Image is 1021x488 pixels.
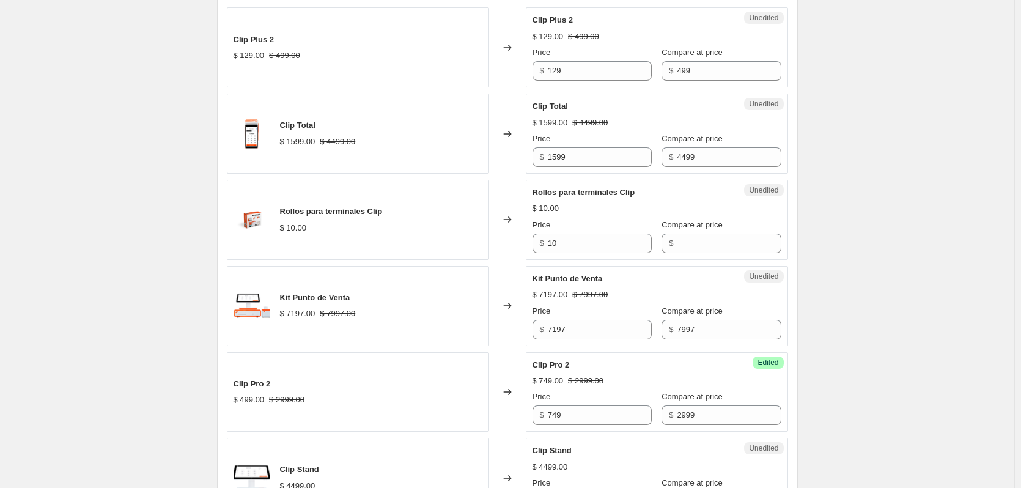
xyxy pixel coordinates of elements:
div: $ 1599.00 [280,136,315,148]
strike: $ 499.00 [568,31,599,43]
span: $ [540,66,544,75]
span: Unedited [749,272,778,281]
span: Clip Pro 2 [533,360,570,369]
img: Img_c54df3e0-b74d-41ef-8fd9-a95bcf0f39ad_80x.png [234,116,270,152]
span: Kit Punto de Venta [280,293,350,302]
span: Clip Plus 2 [234,35,274,44]
span: $ [669,325,673,334]
span: Rollos para terminales Clip [533,188,635,197]
div: $ 4499.00 [533,461,568,473]
span: Compare at price [662,220,723,229]
span: Price [533,220,551,229]
strike: $ 499.00 [269,50,300,62]
span: Unedited [749,443,778,453]
span: Clip Stand [280,465,319,474]
span: Clip Stand [533,446,572,455]
span: Price [533,134,551,143]
span: $ [540,238,544,248]
strike: $ 4499.00 [320,136,355,148]
strike: $ 4499.00 [572,117,608,129]
span: Price [533,306,551,316]
span: Edited [757,358,778,368]
span: Price [533,392,551,401]
span: Kit Punto de Venta [533,274,603,283]
span: Compare at price [662,478,723,487]
span: Clip Pro 2 [234,379,271,388]
div: $ 7197.00 [280,308,315,320]
strike: $ 2999.00 [269,394,304,406]
span: $ [540,152,544,161]
span: Compare at price [662,306,723,316]
div: $ 129.00 [533,31,564,43]
img: RollosClip_80x.png [234,201,270,238]
div: $ 749.00 [533,375,564,387]
strike: $ 7997.00 [320,308,355,320]
span: Price [533,48,551,57]
div: $ 7197.00 [533,289,568,301]
span: $ [669,410,673,420]
span: $ [669,66,673,75]
span: Unedited [749,185,778,195]
span: $ [540,325,544,334]
div: $ 1599.00 [533,117,568,129]
span: Compare at price [662,134,723,143]
strike: $ 7997.00 [572,289,608,301]
span: Compare at price [662,392,723,401]
span: Compare at price [662,48,723,57]
strike: $ 2999.00 [568,375,603,387]
span: $ [669,238,673,248]
div: $ 499.00 [234,394,265,406]
span: $ [540,410,544,420]
span: Rollos para terminales Clip [280,207,383,216]
img: IMG_1829_80x.webp [234,287,270,324]
span: $ [669,152,673,161]
span: Unedited [749,13,778,23]
span: Clip Total [280,120,315,130]
span: Clip Total [533,102,568,111]
div: $ 10.00 [280,222,306,234]
span: Unedited [749,99,778,109]
span: Price [533,478,551,487]
div: $ 129.00 [234,50,265,62]
div: $ 10.00 [533,202,559,215]
span: Clip Plus 2 [533,15,573,24]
